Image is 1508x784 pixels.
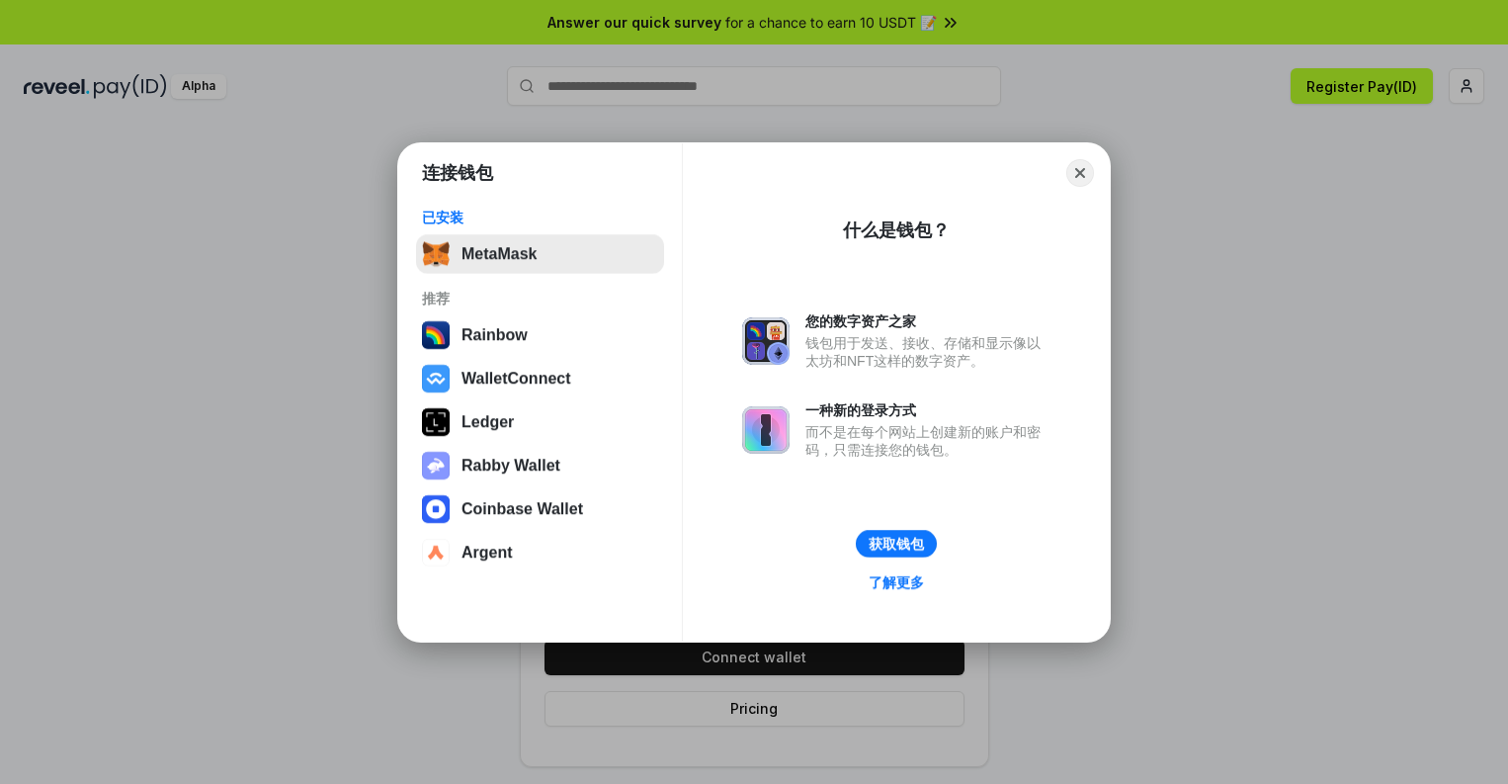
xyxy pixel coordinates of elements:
div: Rainbow [461,326,528,344]
div: Argent [461,544,513,562]
button: Close [1066,159,1094,187]
img: svg+xml,%3Csvg%20width%3D%2228%22%20height%3D%2228%22%20viewBox%3D%220%200%2028%2028%22%20fill%3D... [422,539,450,566]
img: svg+xml,%3Csvg%20width%3D%22120%22%20height%3D%22120%22%20viewBox%3D%220%200%20120%20120%22%20fil... [422,321,450,349]
div: 一种新的登录方式 [805,401,1050,419]
a: 了解更多 [857,569,936,595]
button: 获取钱包 [856,530,937,558]
button: WalletConnect [416,359,664,398]
h1: 连接钱包 [422,161,493,185]
img: svg+xml,%3Csvg%20width%3D%2228%22%20height%3D%2228%22%20viewBox%3D%220%200%2028%2028%22%20fill%3D... [422,495,450,523]
button: Argent [416,533,664,572]
button: MetaMask [416,234,664,274]
div: Ledger [461,413,514,431]
button: Coinbase Wallet [416,489,664,529]
div: 什么是钱包？ [843,218,950,242]
button: Rainbow [416,315,664,355]
button: Ledger [416,402,664,442]
img: svg+xml,%3Csvg%20width%3D%2228%22%20height%3D%2228%22%20viewBox%3D%220%200%2028%2028%22%20fill%3D... [422,365,450,392]
button: Rabby Wallet [416,446,664,485]
div: 了解更多 [869,573,924,591]
div: 钱包用于发送、接收、存储和显示像以太坊和NFT这样的数字资产。 [805,334,1050,370]
div: Coinbase Wallet [461,500,583,518]
img: svg+xml,%3Csvg%20xmlns%3D%22http%3A%2F%2Fwww.w3.org%2F2000%2Fsvg%22%20fill%3D%22none%22%20viewBox... [422,452,450,479]
div: Rabby Wallet [461,457,560,475]
div: WalletConnect [461,370,571,388]
div: MetaMask [461,245,537,263]
img: svg+xml,%3Csvg%20xmlns%3D%22http%3A%2F%2Fwww.w3.org%2F2000%2Fsvg%22%20fill%3D%22none%22%20viewBox... [742,406,790,454]
div: 而不是在每个网站上创建新的账户和密码，只需连接您的钱包。 [805,423,1050,459]
div: 您的数字资产之家 [805,312,1050,330]
img: svg+xml,%3Csvg%20xmlns%3D%22http%3A%2F%2Fwww.w3.org%2F2000%2Fsvg%22%20fill%3D%22none%22%20viewBox... [742,317,790,365]
div: 推荐 [422,290,658,307]
img: svg+xml,%3Csvg%20fill%3D%22none%22%20height%3D%2233%22%20viewBox%3D%220%200%2035%2033%22%20width%... [422,240,450,268]
div: 获取钱包 [869,535,924,553]
img: svg+xml,%3Csvg%20xmlns%3D%22http%3A%2F%2Fwww.w3.org%2F2000%2Fsvg%22%20width%3D%2228%22%20height%3... [422,408,450,436]
div: 已安装 [422,209,658,226]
